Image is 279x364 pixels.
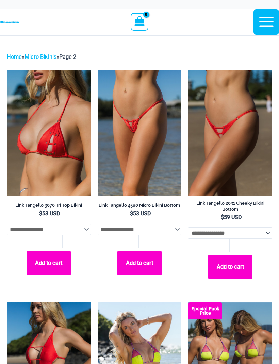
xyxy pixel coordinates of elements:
[7,54,76,60] span: » »
[117,251,161,275] button: Add to cart
[7,202,91,208] h2: Link Tangello 3070 Tri Top Bikini
[27,251,71,275] button: Add to cart
[130,210,133,217] span: $
[229,239,244,252] input: Product quantity
[48,235,63,248] input: Product quantity
[130,210,151,217] bdi: 53 USD
[39,210,60,217] bdi: 53 USD
[188,200,272,212] h2: Link Tangello 2031 Cheeky Bikini Bottom
[59,54,76,60] span: Page 2
[131,13,148,31] a: View Shopping Cart, empty
[39,210,42,217] span: $
[98,70,182,196] a: Link Tangello 4580 Micro 01Link Tangello 4580 Micro 02Link Tangello 4580 Micro 02
[221,214,224,220] span: $
[7,54,22,60] a: Home
[208,255,252,279] button: Add to cart
[98,202,182,211] a: Link Tangello 4580 Micro Bikini Bottom
[7,202,91,211] a: Link Tangello 3070 Tri Top Bikini
[188,70,272,196] img: Link Tangello 2031 Cheeky 01
[7,70,91,196] img: Link Tangello 3070 Tri Top 01
[221,214,242,220] bdi: 59 USD
[138,235,153,248] input: Product quantity
[188,200,272,214] a: Link Tangello 2031 Cheeky Bikini Bottom
[7,70,91,196] a: Link Tangello 3070 Tri Top 01Link Tangello 3070 Tri Top 4580 Micro 11Link Tangello 3070 Tri Top 4...
[98,70,182,196] img: Link Tangello 4580 Micro 01
[188,307,222,315] b: Special Pack Price
[98,202,182,208] h2: Link Tangello 4580 Micro Bikini Bottom
[24,54,56,60] a: Micro Bikinis
[188,70,272,196] a: Link Tangello 2031 Cheeky 01Link Tangello 2031 Cheeky 02Link Tangello 2031 Cheeky 02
